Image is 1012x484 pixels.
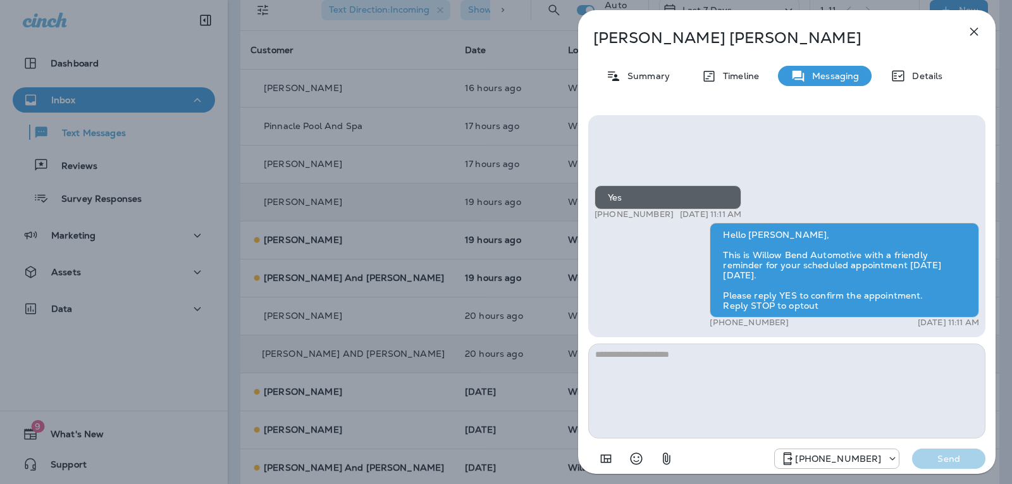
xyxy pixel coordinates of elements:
button: Add in a premade template [593,446,619,471]
p: [PHONE_NUMBER] [595,209,674,220]
p: [DATE] 11:11 AM [918,318,979,328]
p: [PHONE_NUMBER] [795,454,881,464]
p: Timeline [717,71,759,81]
p: [DATE] 11:11 AM [680,209,741,220]
p: [PHONE_NUMBER] [710,318,789,328]
div: Hello [PERSON_NAME], This is Willow Bend Automotive with a friendly reminder for your scheduled a... [710,223,979,318]
div: +1 (813) 497-4455 [775,451,899,466]
p: Details [906,71,942,81]
button: Select an emoji [624,446,649,471]
div: Yes [595,185,741,209]
p: [PERSON_NAME] [PERSON_NAME] [593,29,939,47]
p: Messaging [806,71,859,81]
p: Summary [621,71,670,81]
